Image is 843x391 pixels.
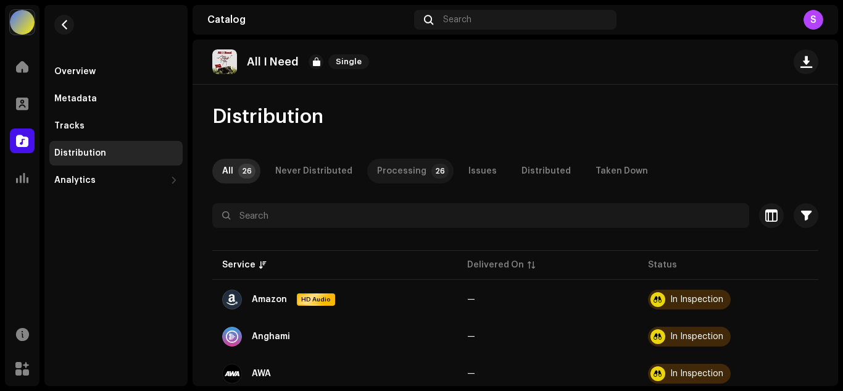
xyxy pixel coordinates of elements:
[252,369,271,378] div: AWA
[467,332,475,341] span: —
[596,159,648,183] div: Taken Down
[670,369,723,378] div: In Inspection
[431,164,449,179] p-badge: 26
[467,259,524,271] div: Delivered On
[212,203,749,228] input: Search
[328,54,369,69] span: Single
[49,168,183,193] re-m-nav-dropdown: Analytics
[804,10,823,30] div: S
[521,159,571,183] div: Distributed
[670,295,723,304] div: In Inspection
[222,259,255,271] div: Service
[222,159,233,183] div: All
[54,148,106,158] div: Distribution
[467,295,475,304] span: —
[212,104,323,129] span: Distribution
[247,56,299,69] p: All I Need
[54,94,97,104] div: Metadata
[275,159,352,183] div: Never Distributed
[212,49,237,74] img: ed37eac2-9bea-4e97-b64f-c1705957c029
[54,67,96,77] div: Overview
[54,121,85,131] div: Tracks
[49,141,183,166] re-m-nav-item: Distribution
[670,332,723,341] div: In Inspection
[252,332,290,341] div: Anghami
[49,86,183,111] re-m-nav-item: Metadata
[49,59,183,84] re-m-nav-item: Overview
[377,159,426,183] div: Processing
[54,175,96,185] div: Analytics
[467,369,475,378] span: —
[49,114,183,138] re-m-nav-item: Tracks
[238,164,255,179] p-badge: 26
[298,295,334,304] span: HD Audio
[468,159,497,183] div: Issues
[252,295,287,304] div: Amazon
[443,15,471,25] span: Search
[207,15,409,25] div: Catalog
